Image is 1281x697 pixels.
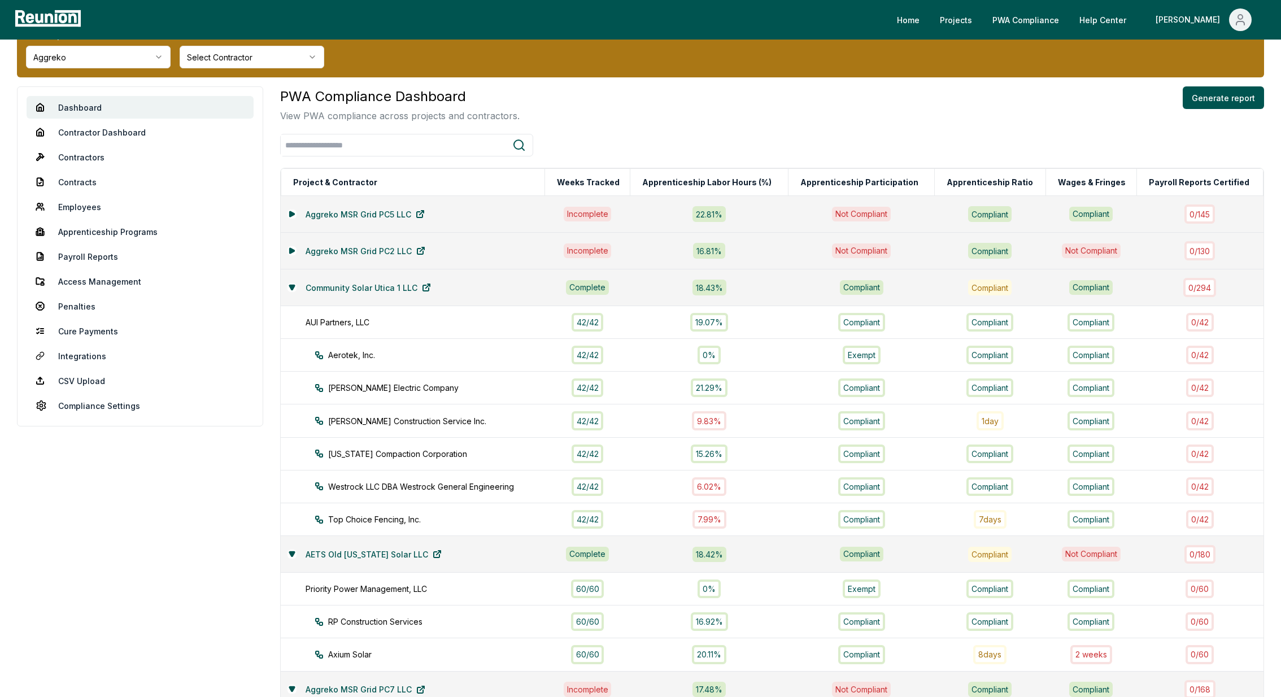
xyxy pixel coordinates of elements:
[838,411,885,430] div: Compliant
[968,280,1012,295] div: Compliant
[966,346,1013,364] div: Compliant
[1062,243,1121,258] div: Not Compliant
[566,547,609,561] div: Complete
[966,445,1013,463] div: Compliant
[832,682,891,696] div: Not Compliant
[888,8,1270,31] nav: Main
[968,682,1012,697] div: Compliant
[297,239,434,262] a: Aggreko MSR Grid PC2 LLC
[315,648,565,660] div: Axium Solar
[280,86,520,107] h3: PWA Compliance Dashboard
[27,270,254,293] a: Access Management
[572,510,604,529] div: 42 / 42
[297,276,440,299] a: Community Solar Utica 1 LLC
[564,243,612,258] div: Incomplete
[692,510,726,529] div: 7.99%
[966,580,1013,598] div: Compliant
[838,477,885,496] div: Compliant
[1069,280,1113,295] div: Compliant
[1067,313,1114,332] div: Compliant
[1186,580,1214,598] div: 0 / 60
[973,645,1006,664] div: 8 day s
[1067,346,1114,364] div: Compliant
[27,171,254,193] a: Contracts
[27,121,254,143] a: Contractor Dashboard
[1183,86,1264,109] button: Generate report
[692,477,726,496] div: 6.02%
[315,349,565,361] div: Aerotek, Inc.
[966,378,1013,397] div: Compliant
[572,477,604,496] div: 42 / 42
[1186,477,1214,496] div: 0 / 42
[691,378,727,397] div: 21.29%
[968,547,1012,562] div: Compliant
[1067,612,1114,631] div: Compliant
[983,8,1068,31] a: PWA Compliance
[1070,8,1135,31] a: Help Center
[1186,378,1214,397] div: 0 / 42
[571,580,604,598] div: 60 / 60
[944,171,1035,194] button: Apprenticeship Ratio
[1067,378,1114,397] div: Compliant
[27,394,254,417] a: Compliance Settings
[838,510,885,529] div: Compliant
[966,477,1013,496] div: Compliant
[1184,241,1215,260] div: 0 / 130
[1069,682,1113,696] div: Compliant
[966,612,1013,631] div: Compliant
[27,146,254,168] a: Contractors
[1067,580,1114,598] div: Compliant
[315,513,565,525] div: Top Choice Fencing, Inc.
[1186,445,1214,463] div: 0 / 42
[1067,510,1114,529] div: Compliant
[315,448,565,460] div: [US_STATE] Compaction Corporation
[691,445,727,463] div: 15.26%
[27,369,254,392] a: CSV Upload
[566,280,609,295] div: Complete
[798,171,921,194] button: Apprenticeship Participation
[966,313,1013,332] div: Compliant
[698,346,721,364] div: 0%
[832,243,891,258] div: Not Compliant
[977,411,1004,430] div: 1 day
[832,207,891,221] div: Not Compliant
[968,243,1012,258] div: Compliant
[572,378,604,397] div: 42 / 42
[1147,8,1261,31] button: [PERSON_NAME]
[838,612,885,631] div: Compliant
[27,245,254,268] a: Payroll Reports
[315,481,565,493] div: Westrock LLC DBA Westrock General Engineering
[315,415,565,427] div: [PERSON_NAME] Construction Service Inc.
[564,207,612,221] div: Incomplete
[1056,171,1128,194] button: Wages & Fringes
[974,510,1006,529] div: 7 day s
[1186,346,1214,364] div: 0 / 42
[968,206,1012,221] div: Compliant
[838,378,885,397] div: Compliant
[692,206,726,221] div: 22.81 %
[315,382,565,394] div: [PERSON_NAME] Electric Company
[698,580,721,598] div: 0%
[27,220,254,243] a: Apprenticeship Programs
[297,203,434,225] a: Aggreko MSR Grid PC5 LLC
[572,346,604,364] div: 42 / 42
[1067,477,1114,496] div: Compliant
[291,171,380,194] button: Project & Contractor
[692,645,726,664] div: 20.11%
[1183,278,1216,297] div: 0 / 294
[571,612,604,631] div: 60 / 60
[1156,8,1225,31] div: [PERSON_NAME]
[27,195,254,218] a: Employees
[690,313,728,332] div: 19.07%
[692,280,726,295] div: 18.43 %
[1067,411,1114,430] div: Compliant
[280,109,520,123] p: View PWA compliance across projects and contractors.
[931,8,981,31] a: Projects
[1184,545,1215,564] div: 0 / 180
[571,645,604,664] div: 60 / 60
[27,345,254,367] a: Integrations
[27,320,254,342] a: Cure Payments
[1186,510,1214,529] div: 0 / 42
[1186,313,1214,332] div: 0 / 42
[888,8,929,31] a: Home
